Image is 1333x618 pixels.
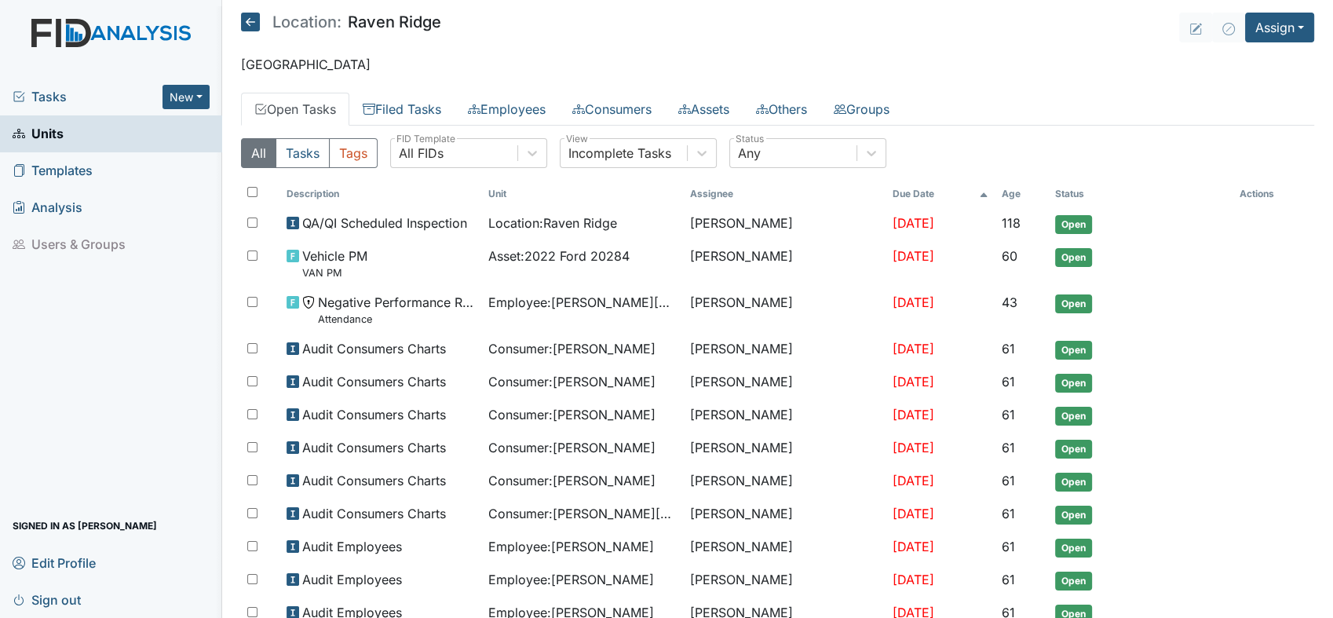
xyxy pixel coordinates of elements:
[893,539,934,554] span: [DATE]
[684,465,886,498] td: [PERSON_NAME]
[684,333,886,366] td: [PERSON_NAME]
[559,93,665,126] a: Consumers
[241,138,276,168] button: All
[482,181,684,207] th: Toggle SortBy
[488,339,656,358] span: Consumer : [PERSON_NAME]
[302,247,367,280] span: Vehicle PM VAN PM
[302,471,446,490] span: Audit Consumers Charts
[684,498,886,531] td: [PERSON_NAME]
[995,181,1049,207] th: Toggle SortBy
[893,374,934,389] span: [DATE]
[568,144,671,163] div: Incomplete Tasks
[820,93,903,126] a: Groups
[684,531,886,564] td: [PERSON_NAME]
[302,405,446,424] span: Audit Consumers Charts
[302,438,446,457] span: Audit Consumers Charts
[1055,407,1092,426] span: Open
[488,247,630,265] span: Asset : 2022 Ford 20284
[684,432,886,465] td: [PERSON_NAME]
[684,287,886,333] td: [PERSON_NAME]
[893,407,934,422] span: [DATE]
[665,93,743,126] a: Assets
[163,85,210,109] button: New
[488,537,654,556] span: Employee : [PERSON_NAME]
[893,294,934,310] span: [DATE]
[302,570,402,589] span: Audit Employees
[684,181,886,207] th: Assignee
[241,93,349,126] a: Open Tasks
[318,312,476,327] small: Attendance
[1055,440,1092,459] span: Open
[302,504,446,523] span: Audit Consumers Charts
[893,473,934,488] span: [DATE]
[1001,440,1014,455] span: 61
[247,187,257,197] input: Toggle All Rows Selected
[488,293,677,312] span: Employee : [PERSON_NAME][GEOGRAPHIC_DATA]
[329,138,378,168] button: Tags
[1233,181,1312,207] th: Actions
[743,93,820,126] a: Others
[1049,181,1233,207] th: Toggle SortBy
[1055,506,1092,525] span: Open
[1245,13,1314,42] button: Assign
[399,144,444,163] div: All FIDs
[1001,248,1017,264] span: 60
[1055,374,1092,393] span: Open
[488,438,656,457] span: Consumer : [PERSON_NAME]
[1001,539,1014,554] span: 61
[13,514,157,538] span: Signed in as [PERSON_NAME]
[684,366,886,399] td: [PERSON_NAME]
[488,214,617,232] span: Location : Raven Ridge
[272,14,341,30] span: Location:
[893,248,934,264] span: [DATE]
[1001,374,1014,389] span: 61
[1055,473,1092,492] span: Open
[1055,215,1092,234] span: Open
[684,207,886,240] td: [PERSON_NAME]
[488,570,654,589] span: Employee : [PERSON_NAME]
[455,93,559,126] a: Employees
[302,537,402,556] span: Audit Employees
[684,399,886,432] td: [PERSON_NAME]
[1001,407,1014,422] span: 61
[1001,572,1014,587] span: 61
[276,138,330,168] button: Tasks
[488,471,656,490] span: Consumer : [PERSON_NAME]
[886,181,995,207] th: Toggle SortBy
[1001,473,1014,488] span: 61
[893,215,934,231] span: [DATE]
[241,13,441,31] h5: Raven Ridge
[1055,294,1092,313] span: Open
[302,372,446,391] span: Audit Consumers Charts
[1055,341,1092,360] span: Open
[241,55,1314,74] p: [GEOGRAPHIC_DATA]
[893,506,934,521] span: [DATE]
[684,564,886,597] td: [PERSON_NAME]
[13,196,82,220] span: Analysis
[488,372,656,391] span: Consumer : [PERSON_NAME]
[1055,572,1092,591] span: Open
[302,339,446,358] span: Audit Consumers Charts
[1001,215,1020,231] span: 118
[684,240,886,287] td: [PERSON_NAME]
[13,122,64,146] span: Units
[738,144,761,163] div: Any
[1001,294,1017,310] span: 43
[13,87,163,106] a: Tasks
[13,159,93,183] span: Templates
[241,138,378,168] div: Type filter
[893,341,934,357] span: [DATE]
[302,214,467,232] span: QA/QI Scheduled Inspection
[893,572,934,587] span: [DATE]
[1001,341,1014,357] span: 61
[488,405,656,424] span: Consumer : [PERSON_NAME]
[1001,506,1014,521] span: 61
[893,440,934,455] span: [DATE]
[13,587,81,612] span: Sign out
[1055,539,1092,558] span: Open
[488,504,677,523] span: Consumer : [PERSON_NAME][GEOGRAPHIC_DATA]
[280,181,482,207] th: Toggle SortBy
[13,550,96,575] span: Edit Profile
[1055,248,1092,267] span: Open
